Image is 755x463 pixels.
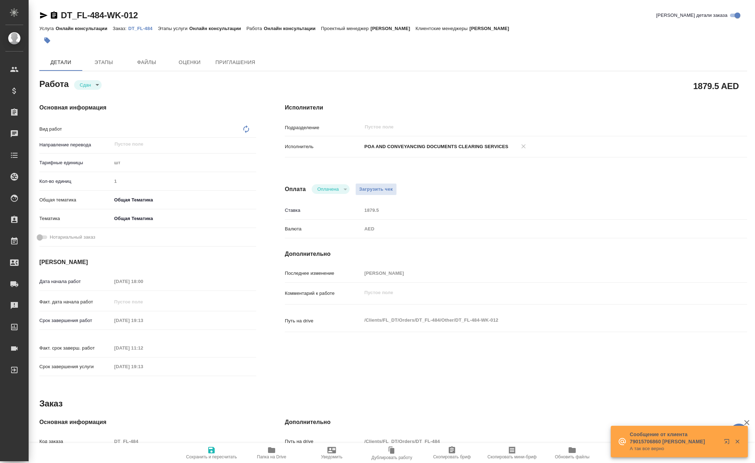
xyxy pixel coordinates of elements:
[50,234,95,241] span: Нотариальный заказ
[112,213,256,225] div: Общая Тематика
[315,186,341,192] button: Оплачена
[39,345,112,352] p: Факт. срок заверш. работ
[39,126,112,133] p: Вид работ
[39,11,48,20] button: Скопировать ссылку для ЯМессенджера
[112,176,256,186] input: Пустое поле
[39,278,112,285] p: Дата начала работ
[186,454,237,459] span: Сохранить и пересчитать
[630,431,719,445] p: Сообщение от клиента 79015706860 [PERSON_NAME]
[112,297,174,307] input: Пустое поле
[555,454,590,459] span: Обновить файлы
[39,398,63,409] h2: Заказ
[242,443,302,463] button: Папка на Drive
[285,185,306,194] h4: Оплата
[469,26,515,31] p: [PERSON_NAME]
[39,26,55,31] p: Услуга
[130,58,164,67] span: Файлы
[285,317,362,325] p: Путь на drive
[362,314,708,326] textarea: /Clients/FL_DT/Orders/DT_FL-484/Other/DT_FL-484-WK-012
[362,205,708,215] input: Пустое поле
[39,178,112,185] p: Кол-во единиц
[61,10,138,20] a: DT_FL-484-WK-012
[285,270,362,277] p: Последнее изменение
[285,103,747,112] h4: Исполнители
[113,26,128,31] p: Заказ:
[321,26,370,31] p: Проектный менеджер
[656,12,727,19] span: [PERSON_NAME] детали заказа
[371,455,412,460] span: Дублировать работу
[55,26,113,31] p: Онлайн консультации
[39,159,112,166] p: Тарифные единицы
[285,290,362,297] p: Комментарий к работе
[362,436,708,447] input: Пустое поле
[181,443,242,463] button: Сохранить и пересчитать
[128,25,158,31] a: DT_FL-484
[285,250,747,258] h4: Дополнительно
[128,26,158,31] p: DT_FL-484
[285,418,747,427] h4: Дополнительно
[39,298,112,306] p: Факт. дата начала работ
[114,140,239,148] input: Пустое поле
[39,363,112,370] p: Срок завершения услуги
[285,225,362,233] p: Валюта
[112,436,256,447] input: Пустое поле
[433,454,471,459] span: Скопировать бриф
[487,454,536,459] span: Скопировать мини-бриф
[39,258,256,267] h4: [PERSON_NAME]
[312,184,350,194] div: Сдан
[422,443,482,463] button: Скопировать бриф
[285,438,362,445] p: Путь на drive
[215,58,255,67] span: Приглашения
[364,123,692,131] input: Пустое поле
[693,80,739,92] h2: 1879.5 AED
[112,194,256,206] div: Общая Тематика
[720,434,737,452] button: Открыть в новой вкладке
[172,58,207,67] span: Оценки
[302,443,362,463] button: Уведомить
[415,26,469,31] p: Клиентские менеджеры
[39,141,112,148] p: Направление перевода
[74,80,102,90] div: Сдан
[112,157,256,169] div: шт
[39,215,112,222] p: Тематика
[247,26,264,31] p: Работа
[542,443,602,463] button: Обновить файлы
[112,343,174,353] input: Пустое поле
[362,143,508,150] p: POA AND CONVEYANCING DOCUMENTS CLEARING SERVICES
[50,11,58,20] button: Скопировать ссылку
[630,445,719,452] p: А так все верно
[257,454,286,459] span: Папка на Drive
[189,26,247,31] p: Онлайн консультации
[112,361,174,372] input: Пустое поле
[44,58,78,67] span: Детали
[112,276,174,287] input: Пустое поле
[285,207,362,214] p: Ставка
[39,418,256,427] h4: Основная информация
[39,196,112,204] p: Общая тематика
[482,443,542,463] button: Скопировать мини-бриф
[264,26,321,31] p: Онлайн консультации
[362,223,708,235] div: AED
[730,424,748,442] button: 🙏
[285,143,362,150] p: Исполнитель
[39,77,69,90] h2: Работа
[158,26,189,31] p: Этапы услуги
[39,438,112,445] p: Код заказа
[39,33,55,48] button: Добавить тэг
[112,315,174,326] input: Пустое поле
[362,268,708,278] input: Пустое поле
[39,317,112,324] p: Срок завершения работ
[39,103,256,112] h4: Основная информация
[285,124,362,131] p: Подразделение
[730,438,745,445] button: Закрыть
[362,443,422,463] button: Дублировать работу
[78,82,93,88] button: Сдан
[370,26,415,31] p: [PERSON_NAME]
[87,58,121,67] span: Этапы
[321,454,342,459] span: Уведомить
[359,185,393,194] span: Загрузить чек
[355,183,397,196] button: Загрузить чек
